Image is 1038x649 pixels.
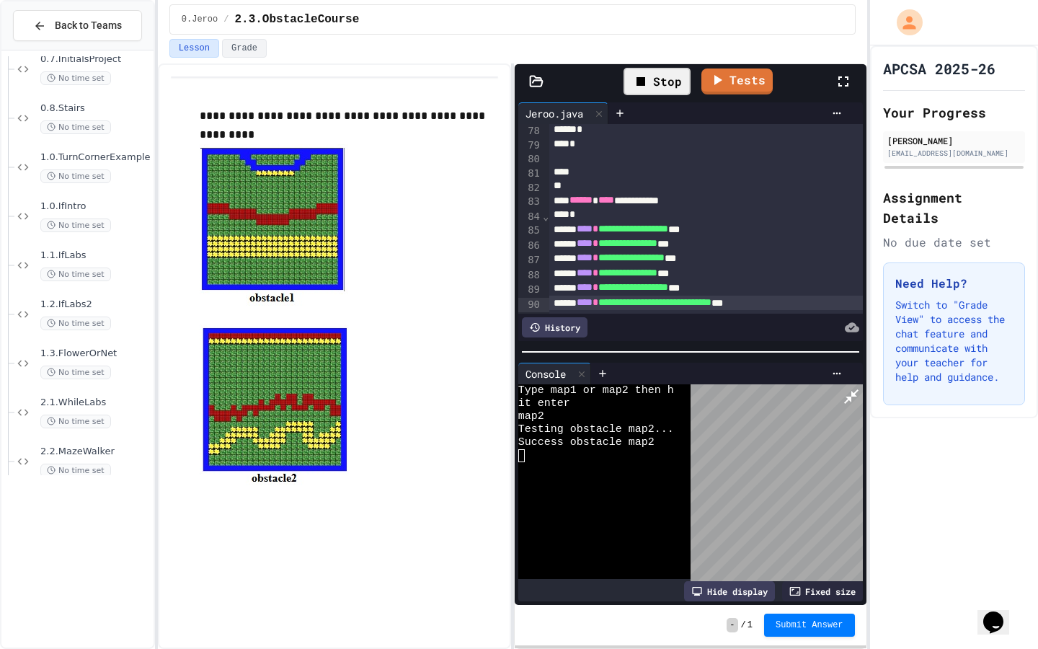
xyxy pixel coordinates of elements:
[624,68,691,95] div: Stop
[518,268,542,283] div: 88
[40,151,151,164] span: 1.0.TurnCornerExample
[40,464,111,477] span: No time set
[518,397,570,410] span: it enter
[518,239,542,253] div: 86
[40,446,151,458] span: 2.2.MazeWalker
[40,348,151,360] span: 1.3.FlowerOrNet
[518,298,542,312] div: 90
[518,138,542,153] div: 79
[518,210,542,224] div: 84
[887,134,1021,147] div: [PERSON_NAME]
[883,58,995,79] h1: APCSA 2025-26
[40,397,151,409] span: 2.1.WhileLabs
[223,14,229,25] span: /
[40,218,111,232] span: No time set
[40,169,111,183] span: No time set
[887,148,1021,159] div: [EMAIL_ADDRESS][DOMAIN_NAME]
[40,120,111,134] span: No time set
[882,6,926,39] div: My Account
[40,102,151,115] span: 0.8.Stairs
[518,312,542,327] div: 91
[55,18,122,33] span: Back to Teams
[518,410,544,423] span: map2
[701,69,773,94] a: Tests
[883,234,1025,251] div: No due date set
[518,124,542,138] div: 78
[222,39,267,58] button: Grade
[13,10,142,41] button: Back to Teams
[518,152,542,167] div: 80
[518,167,542,181] div: 81
[40,71,111,85] span: No time set
[518,224,542,238] div: 85
[542,211,549,222] span: Fold line
[883,102,1025,123] h2: Your Progress
[977,591,1024,635] iframe: chat widget
[518,363,591,384] div: Console
[518,384,674,397] span: Type map1 or map2 then h
[518,106,590,121] div: Jeroo.java
[518,253,542,268] div: 87
[764,614,855,637] button: Submit Answer
[518,436,655,449] span: Success obstacle map2
[522,317,587,337] div: History
[684,581,775,601] div: Hide display
[518,102,608,124] div: Jeroo.java
[40,317,111,330] span: No time set
[748,619,753,631] span: 1
[234,11,359,28] span: 2.3.ObstacleCourse
[40,299,151,311] span: 1.2.IfLabs2
[40,366,111,379] span: No time set
[518,181,542,195] div: 82
[40,200,151,213] span: 1.0.IfIntro
[741,619,746,631] span: /
[40,268,111,281] span: No time set
[40,415,111,428] span: No time set
[883,187,1025,228] h2: Assignment Details
[895,298,1013,384] p: Switch to "Grade View" to access the chat feature and communicate with your teacher for help and ...
[40,250,151,262] span: 1.1.IfLabs
[518,195,542,209] div: 83
[40,53,151,66] span: 0.7.InitialsProject
[182,14,218,25] span: 0.Jeroo
[518,423,674,436] span: Testing obstacle map2...
[782,581,863,601] div: Fixed size
[727,618,737,632] span: -
[169,39,219,58] button: Lesson
[776,619,843,631] span: Submit Answer
[518,366,573,381] div: Console
[895,275,1013,292] h3: Need Help?
[518,283,542,297] div: 89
